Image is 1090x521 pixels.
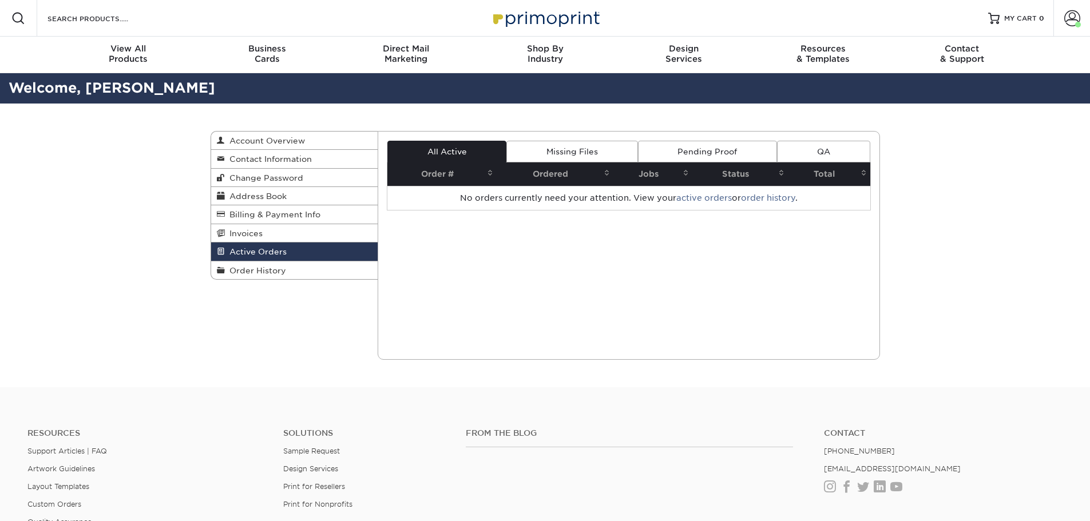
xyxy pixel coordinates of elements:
a: Print for Nonprofits [283,500,352,508]
a: Change Password [211,169,378,187]
img: Primoprint [488,6,603,30]
input: SEARCH PRODUCTS..... [46,11,158,25]
a: Billing & Payment Info [211,205,378,224]
a: Layout Templates [27,482,89,491]
th: Ordered [497,162,613,186]
a: QA [777,141,870,162]
span: Resources [754,43,893,54]
h4: Solutions [283,428,449,438]
span: MY CART [1004,14,1037,23]
a: View AllProducts [59,37,198,73]
span: Address Book [225,192,287,201]
span: Contact Information [225,154,312,164]
span: Billing & Payment Info [225,210,320,219]
a: All Active [387,141,506,162]
a: order history [741,193,795,202]
span: Direct Mail [336,43,475,54]
span: Account Overview [225,136,305,145]
span: Shop By [475,43,615,54]
a: Address Book [211,187,378,205]
a: DesignServices [615,37,754,73]
a: Contact Information [211,150,378,168]
a: Account Overview [211,132,378,150]
a: Custom Orders [27,500,81,508]
span: Order History [225,266,286,275]
span: Active Orders [225,247,287,256]
a: Sample Request [283,447,340,455]
a: Missing Files [506,141,637,162]
a: Invoices [211,224,378,242]
a: Direct MailMarketing [336,37,475,73]
a: Support Articles | FAQ [27,447,107,455]
a: [PHONE_NUMBER] [824,447,895,455]
a: Design Services [283,464,338,473]
a: Order History [211,261,378,279]
span: 0 [1039,14,1044,22]
div: Industry [475,43,615,64]
a: Print for Resellers [283,482,345,491]
td: No orders currently need your attention. View your or . [387,186,870,210]
a: Pending Proof [638,141,777,162]
span: Design [615,43,754,54]
a: Resources& Templates [754,37,893,73]
a: Active Orders [211,242,378,261]
div: & Support [893,43,1032,64]
span: Business [197,43,336,54]
a: active orders [676,193,732,202]
div: Marketing [336,43,475,64]
th: Jobs [613,162,692,186]
span: Change Password [225,173,303,182]
a: [EMAIL_ADDRESS][DOMAIN_NAME] [824,464,961,473]
div: Services [615,43,754,64]
h4: Resources [27,428,266,438]
div: Products [59,43,198,64]
a: Shop ByIndustry [475,37,615,73]
span: Invoices [225,229,263,238]
span: View All [59,43,198,54]
th: Status [692,162,788,186]
th: Total [788,162,870,186]
a: Artwork Guidelines [27,464,95,473]
div: & Templates [754,43,893,64]
div: Cards [197,43,336,64]
h4: From the Blog [466,428,793,438]
th: Order # [387,162,497,186]
a: Contact [824,428,1063,438]
a: BusinessCards [197,37,336,73]
span: Contact [893,43,1032,54]
a: Contact& Support [893,37,1032,73]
